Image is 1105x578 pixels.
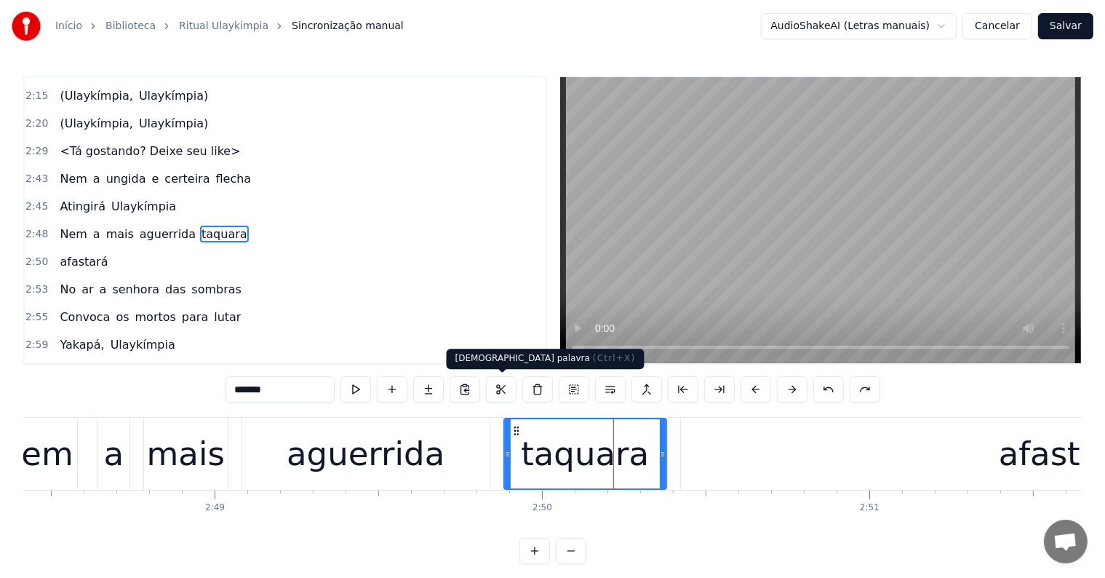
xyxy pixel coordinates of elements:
span: ungida [105,170,148,187]
span: a [92,226,102,242]
span: 2:43 [25,172,48,186]
span: Nem [58,170,88,187]
a: Biblioteca [105,19,156,33]
span: Ulaykímpia [109,336,177,353]
div: Bate-papo aberto [1044,520,1088,563]
span: (Ulaykímpia, [58,115,134,132]
button: Cancelar [962,13,1032,39]
span: ar [80,281,95,298]
span: flecha [215,170,253,187]
span: mortos [134,309,177,325]
div: 2:51 [860,502,879,514]
span: Ulaykímpia [110,198,177,215]
span: 2:29 [25,144,48,159]
span: certeira [163,170,211,187]
span: Sincronização manual [292,19,404,33]
div: aguerrida [287,429,444,479]
span: sombras [190,281,243,298]
div: mais [147,429,225,479]
span: Yakapá, [58,336,105,353]
span: a [98,281,108,298]
span: No [58,281,77,298]
span: Ulaykímpia) [137,87,210,104]
a: Início [55,19,82,33]
span: 2:45 [25,199,48,214]
img: youka [12,12,41,41]
span: e [151,170,161,187]
span: 2:20 [25,116,48,131]
span: para [180,309,210,325]
span: 2:48 [25,227,48,242]
div: 2:49 [205,502,225,514]
span: Ulaykímpia) [137,115,210,132]
nav: breadcrumb [55,19,404,33]
span: 2:59 [25,338,48,352]
button: Salvar [1038,13,1093,39]
span: taquara [200,226,249,242]
div: [DEMOGRAPHIC_DATA] palavra [447,349,645,369]
span: 2:55 [25,310,48,325]
span: os [114,309,130,325]
span: Nem [58,226,88,242]
span: 2:50 [25,255,48,269]
span: Atingirá [58,198,107,215]
span: ( Ctrl+X ) [593,353,636,363]
span: 2:15 [25,89,48,103]
span: senhora [111,281,161,298]
span: <Tá gostando? Deixe seu like> [58,143,242,159]
span: 2:53 [25,282,48,297]
span: Convoca [58,309,111,325]
div: taquara [521,429,649,479]
div: 2:50 [532,502,552,514]
div: a [103,429,124,479]
a: Ritual Ulaykimpia [179,19,268,33]
span: afastará [58,253,109,270]
span: mais [105,226,135,242]
span: a [92,170,102,187]
span: das [164,281,187,298]
span: (Ulaykímpia, [58,87,134,104]
span: aguerrida [138,226,197,242]
span: lutar [212,309,242,325]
